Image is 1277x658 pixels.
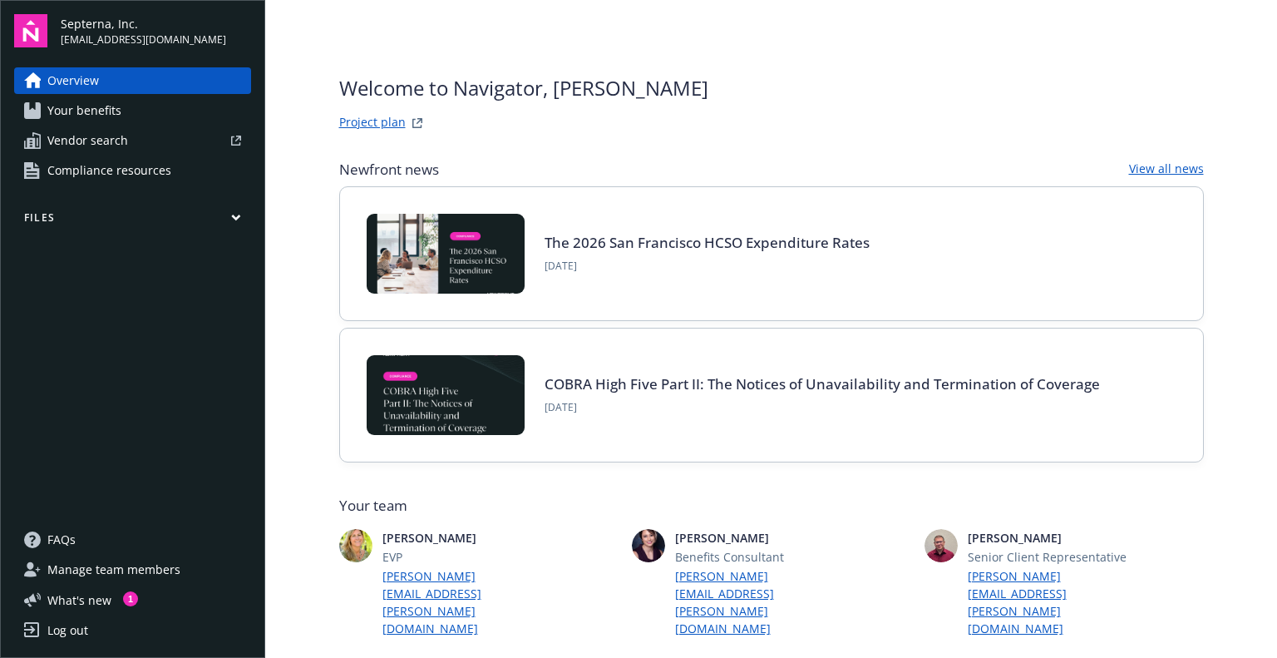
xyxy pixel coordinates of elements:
[675,548,838,566] span: Benefits Consultant
[968,548,1131,566] span: Senior Client Representative
[14,210,251,231] button: Files
[339,113,406,133] a: Project plan
[14,67,251,94] a: Overview
[675,567,838,637] a: [PERSON_NAME][EMAIL_ADDRESS][PERSON_NAME][DOMAIN_NAME]
[632,529,665,562] img: photo
[47,67,99,94] span: Overview
[968,529,1131,547] span: [PERSON_NAME]
[339,496,1204,516] span: Your team
[339,529,372,562] img: photo
[367,355,525,435] img: BLOG-Card Image - Compliance - COBRA High Five Pt 2 - 08-21-25.jpg
[382,567,545,637] a: [PERSON_NAME][EMAIL_ADDRESS][PERSON_NAME][DOMAIN_NAME]
[924,529,958,562] img: photo
[1129,160,1204,180] a: View all news
[47,97,121,124] span: Your benefits
[14,557,251,583] a: Manage team members
[61,14,251,47] button: Septerna, Inc.[EMAIL_ADDRESS][DOMAIN_NAME]
[675,529,838,547] span: [PERSON_NAME]
[407,113,427,133] a: projectPlanWebsite
[47,591,111,609] span: What ' s new
[14,14,47,47] img: navigator-logo.svg
[339,160,439,180] span: Newfront news
[47,127,128,154] span: Vendor search
[339,73,708,103] span: Welcome to Navigator , [PERSON_NAME]
[382,548,545,566] span: EVP
[47,617,88,644] div: Log out
[968,567,1131,637] a: [PERSON_NAME][EMAIL_ADDRESS][PERSON_NAME][DOMAIN_NAME]
[367,214,525,294] img: BLOG+Card Image - Compliance - 2026 SF HCSO Expenditure Rates - 08-26-25.jpg
[47,527,76,553] span: FAQs
[14,127,251,154] a: Vendor search
[14,97,251,124] a: Your benefits
[545,259,870,274] span: [DATE]
[382,529,545,547] span: [PERSON_NAME]
[14,527,251,553] a: FAQs
[61,15,226,32] span: Septerna, Inc.
[47,157,171,184] span: Compliance resources
[14,591,138,609] button: What's new1
[545,374,1100,393] a: COBRA High Five Part II: The Notices of Unavailability and Termination of Coverage
[61,32,226,47] span: [EMAIL_ADDRESS][DOMAIN_NAME]
[545,400,1100,415] span: [DATE]
[14,157,251,184] a: Compliance resources
[545,233,870,252] a: The 2026 San Francisco HCSO Expenditure Rates
[123,591,138,606] div: 1
[47,557,180,583] span: Manage team members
